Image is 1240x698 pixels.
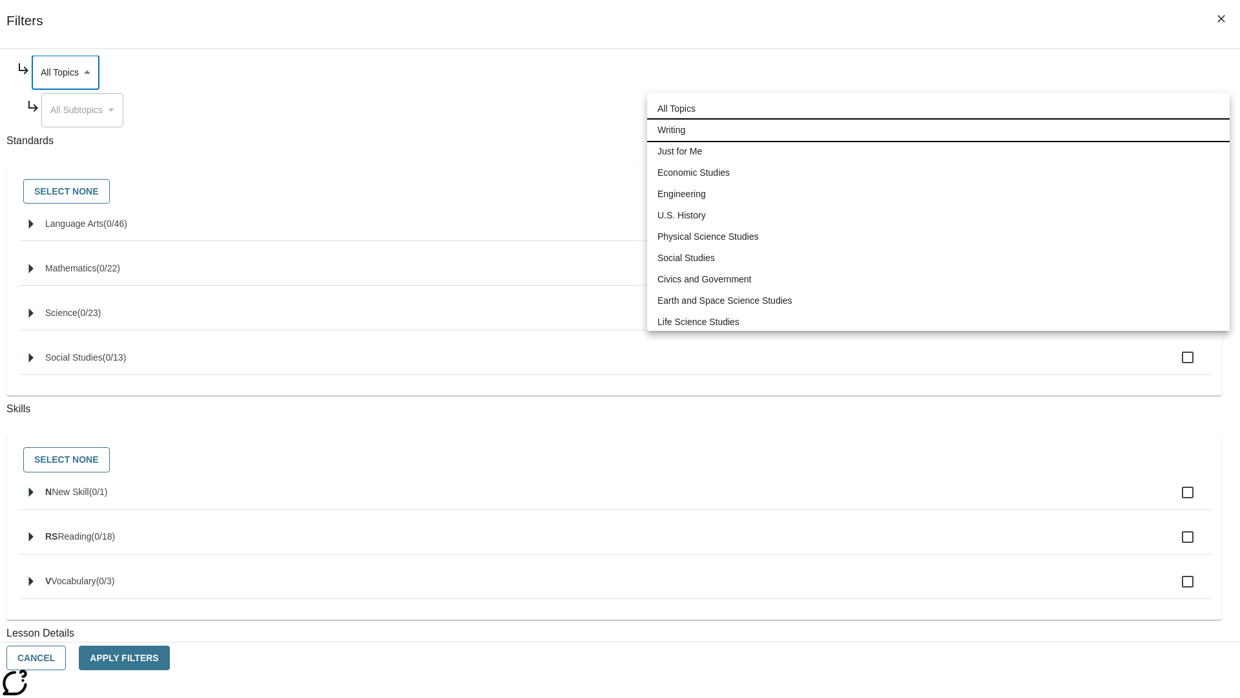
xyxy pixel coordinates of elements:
[647,184,1230,205] li: Engineering
[647,205,1230,226] li: U.S. History
[647,269,1230,290] li: Civics and Government
[647,248,1230,269] li: Social Studies
[647,290,1230,312] li: Earth and Space Science Studies
[647,120,1230,141] li: Writing
[647,312,1230,333] li: Life Science Studies
[647,141,1230,162] li: Just for Me
[647,226,1230,248] li: Physical Science Studies
[647,98,1230,120] li: All Topics
[647,162,1230,184] li: Economic Studies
